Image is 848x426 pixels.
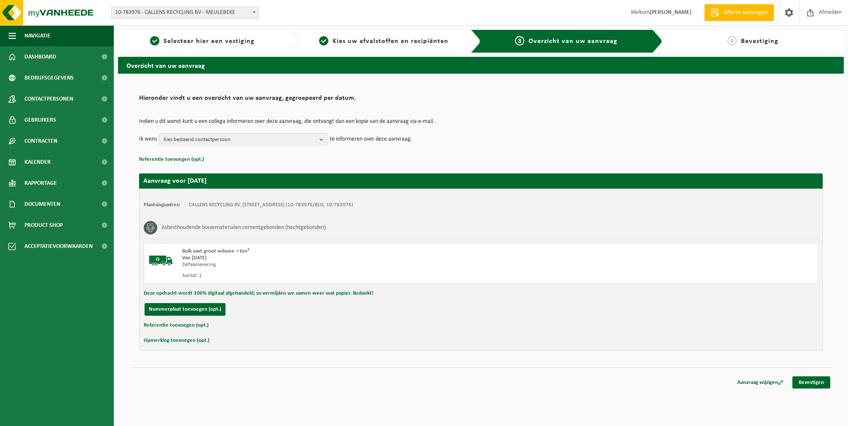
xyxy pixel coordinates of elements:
[24,130,57,152] span: Contracten
[150,36,159,45] span: 1
[164,38,255,45] span: Selecteer hier een vestiging
[24,25,51,46] span: Navigatie
[304,36,464,46] a: 2Kies uw afvalstoffen en recipiënten
[139,95,823,106] h2: Hieronder vindt u een overzicht van uw aanvraag, gegroepeerd per datum.
[727,36,737,45] span: 4
[319,36,328,45] span: 2
[161,221,326,234] h3: Asbesthoudende bouwmaterialen cementgebonden (hechtgebonden)
[515,36,524,45] span: 3
[182,248,249,254] span: Bulk vast groot volume > 6m³
[144,335,209,346] button: Opmerking toevoegen (opt.)
[139,154,204,165] button: Referentie toevoegen (opt.)
[182,255,207,261] strong: Van [DATE]
[24,67,74,88] span: Bedrijfsgegevens
[529,38,617,45] span: Overzicht van uw aanvraag
[333,38,448,45] span: Kies uw afvalstoffen en recipiënten
[145,303,225,316] button: Nummerplaat toevoegen (opt.)
[330,133,412,146] p: te informeren over deze aanvraag.
[159,133,327,146] button: Kies bestaand contactpersoon
[144,288,373,299] button: Deze opdracht wordt 100% digitaal afgehandeld, zo vermijden we samen weer wat papier. Bedankt!
[649,9,692,16] strong: [PERSON_NAME]
[144,202,180,208] strong: Plaatsingsadres:
[24,194,60,215] span: Documenten
[143,178,207,184] strong: Aanvraag voor [DATE]
[24,46,56,67] span: Dashboard
[112,7,258,19] span: 10-783976 - CALLENS RECYCLING BV - MEULEBEKE
[704,4,774,21] a: Offerte aanvragen
[111,6,259,19] span: 10-783976 - CALLENS RECYCLING BV - MEULEBEKE
[139,119,823,125] p: Indien u dit wenst kunt u een collega informeren over deze aanvraag, die ontvangt dan een kopie v...
[731,376,790,389] a: Aanvraag wijzigen
[24,215,63,236] span: Product Shop
[24,173,57,194] span: Rapportage
[189,202,353,208] td: CALLENS RECYCLING BV, [STREET_ADDRESS] (10-783976/BUS, 10-783976)
[122,36,283,46] a: 1Selecteer hier een vestiging
[24,109,56,130] span: Gebruikers
[148,248,174,273] img: BL-SO-LV.png
[792,376,830,389] a: Bevestigen
[182,261,515,268] div: Zelfaanlevering
[118,57,844,73] h2: Overzicht van uw aanvraag
[139,133,157,146] p: Ik wens
[182,272,515,279] div: Aantal: 1
[24,236,93,257] span: Acceptatievoorwaarden
[24,88,73,109] span: Contactpersonen
[741,38,778,45] span: Bevestiging
[722,8,770,17] span: Offerte aanvragen
[164,133,316,146] span: Kies bestaand contactpersoon
[24,152,51,173] span: Kalender
[144,320,209,331] button: Referentie toevoegen (opt.)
